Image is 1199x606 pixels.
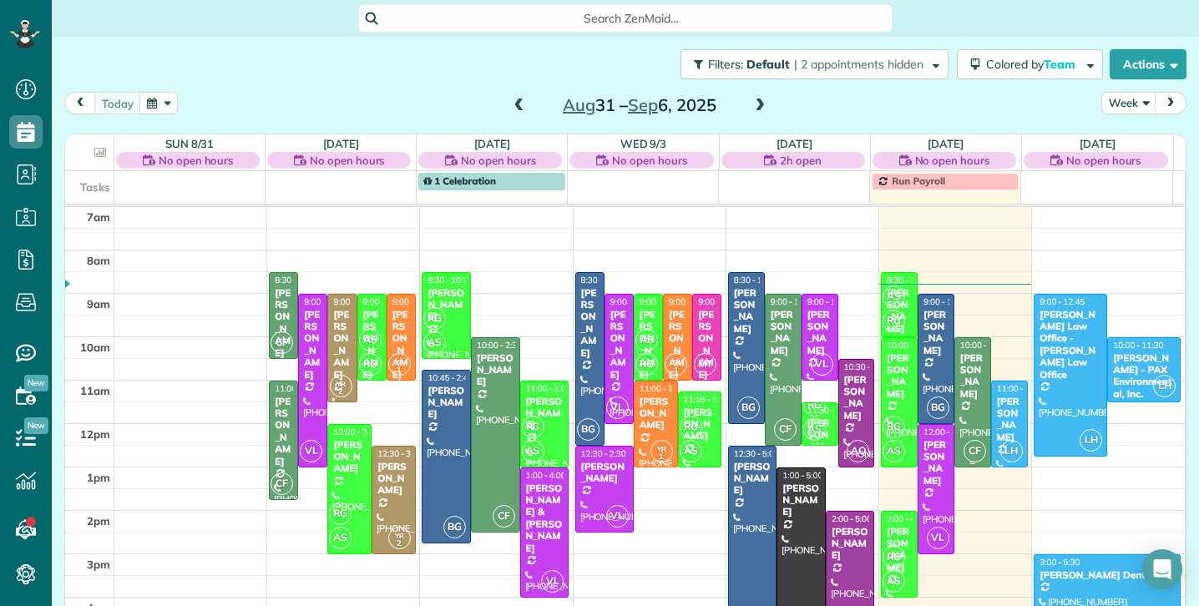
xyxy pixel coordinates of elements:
[580,287,599,359] div: [PERSON_NAME]
[526,470,566,481] span: 1:00 - 4:00
[684,394,729,405] span: 11:15 - 1:00
[883,416,905,438] span: RG
[697,309,716,381] div: [PERSON_NAME]
[606,505,629,528] span: VL
[94,92,141,114] button: today
[1000,440,1023,462] span: LH
[87,514,110,528] span: 2pm
[672,49,949,79] a: Filters: Default | 2 appointments hidden
[782,470,822,481] span: 1:00 - 5:00
[843,374,870,422] div: [PERSON_NAME]
[680,440,702,462] span: AS
[964,440,986,462] span: CF
[581,275,626,285] span: 8:30 - 12:30
[80,384,110,397] span: 11am
[886,352,913,401] div: [PERSON_NAME]
[737,396,760,419] span: BG
[303,309,322,381] div: [PERSON_NAME]
[275,275,320,285] span: 8:30 - 10:30
[639,309,658,381] div: [PERSON_NAME]
[332,439,367,475] div: [PERSON_NAME]
[1080,137,1116,150] a: [DATE]
[997,383,1042,394] span: 11:00 - 1:00
[377,448,422,459] span: 12:30 - 3:00
[310,152,385,169] span: No open hours
[580,461,629,485] div: [PERSON_NAME]
[423,307,446,330] span: RG
[581,448,626,459] span: 12:30 - 2:30
[525,396,564,432] div: [PERSON_NAME]
[1039,569,1176,581] div: [PERSON_NAME] Dental
[770,309,797,357] div: [PERSON_NAME]
[427,287,466,323] div: [PERSON_NAME]
[526,383,571,394] span: 11:00 - 1:00
[831,526,870,562] div: [PERSON_NAME]
[610,296,655,307] span: 9:00 - 12:00
[1110,49,1186,79] button: Actions
[577,418,599,441] span: BG
[275,383,320,394] span: 11:00 - 1:45
[274,396,293,467] div: [PERSON_NAME]
[427,385,466,421] div: [PERSON_NAME]
[323,137,359,150] a: [DATE]
[959,352,986,401] div: [PERSON_NAME]
[300,440,322,462] span: VL
[923,427,969,437] span: 12:00 - 3:00
[522,416,544,438] span: RG
[80,427,110,441] span: 12pm
[777,137,812,150] a: [DATE]
[698,296,743,307] span: 9:00 - 11:00
[336,379,346,388] span: YR
[363,296,408,307] span: 9:00 - 11:00
[612,152,687,169] span: No open hours
[541,570,564,593] span: VL
[563,94,595,115] span: Aug
[362,309,382,381] div: [PERSON_NAME]
[807,309,833,357] div: [PERSON_NAME]
[359,353,382,376] span: RG
[957,49,1103,79] button: Colored byTeam
[377,461,411,497] div: [PERSON_NAME]
[803,418,826,441] span: AS
[883,570,905,593] span: AS
[811,353,833,376] span: VL
[694,353,716,376] span: MT
[680,416,702,438] span: RG
[333,427,378,437] span: 12:00 - 3:00
[423,174,496,187] span: 1 Celebration
[927,527,949,549] span: VL
[1153,375,1176,397] span: LH
[927,396,949,419] span: BG
[915,152,990,169] span: No open hours
[628,94,658,115] span: Sep
[774,418,797,441] span: CF
[883,440,905,462] span: AS
[1039,309,1102,381] div: [PERSON_NAME] Law Office - [PERSON_NAME] Law Office
[807,296,852,307] span: 9:00 - 11:00
[606,396,629,419] span: VL
[620,137,667,150] a: Wed 9/3
[746,57,791,72] span: Default
[671,357,680,366] span: YR
[522,440,544,462] span: AS
[794,57,923,72] span: | 2 appointments hidden
[844,361,889,372] span: 10:30 - 1:00
[883,310,905,332] span: RG
[640,383,685,394] span: 11:00 - 1:00
[395,531,404,540] span: YR
[771,296,816,307] span: 9:00 - 12:30
[708,57,743,72] span: Filters:
[423,331,446,354] span: AS
[331,384,352,400] small: 2
[80,341,110,354] span: 10am
[832,513,872,524] span: 2:00 - 5:00
[887,275,932,285] span: 8:30 - 10:00
[651,449,672,465] small: 1
[1112,352,1176,401] div: [PERSON_NAME] - PAX Environmental, Inc.
[1101,92,1156,114] button: Week
[986,57,1081,72] span: Colored by
[734,275,779,285] span: 8:30 - 12:00
[639,396,673,432] div: [PERSON_NAME]
[87,558,110,571] span: 3pm
[87,471,110,484] span: 1pm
